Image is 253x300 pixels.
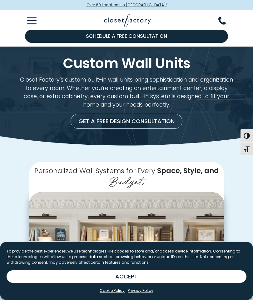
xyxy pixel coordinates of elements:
[25,30,228,43] a: Schedule a Free Consultation
[100,288,125,293] a: Cookie Policy
[20,57,233,71] h1: Custom Wall Units
[20,76,233,109] p: Closet Factory’s custom built-in wall units bring sophistication and organization to every room. ...
[109,171,144,189] span: Budget
[20,17,37,24] button: Toggle Mobile Menu
[241,129,253,142] button: Toggle High Contrast
[34,166,155,176] span: Personalized Wall Systems for Every
[7,248,246,265] p: To provide the best experiences, we use technologies like cookies to store and/or access device i...
[128,288,153,293] a: Privacy Policy
[71,114,182,129] a: Get a Free Design Consultation
[218,17,233,25] button: Phone Number
[104,14,151,27] img: Closet Factory Logo
[241,142,253,155] button: Toggle Font size
[157,166,219,176] span: Space, Style, and
[87,2,167,8] span: Over 60 Locations in [GEOGRAPHIC_DATA]!
[7,270,246,283] button: ACCEPT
